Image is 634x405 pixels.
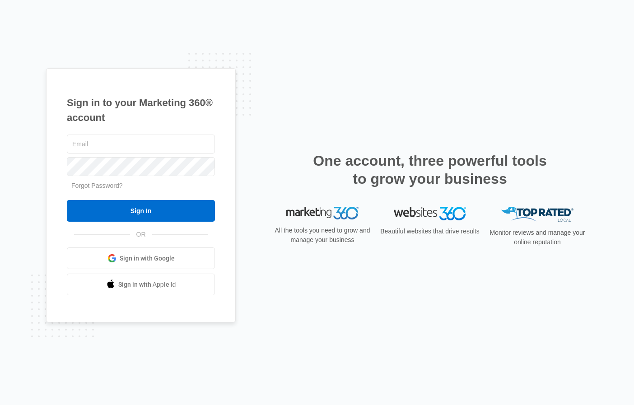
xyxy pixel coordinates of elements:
img: Top Rated Local [501,207,573,222]
img: Marketing 360 [286,207,359,219]
span: OR [130,230,152,239]
h1: Sign in to your Marketing 360® account [67,95,215,125]
p: All the tools you need to grow and manage your business [272,226,373,245]
a: Forgot Password? [71,182,123,189]
input: Email [67,135,215,154]
span: Sign in with Google [120,254,175,263]
a: Sign in with Google [67,247,215,269]
span: Sign in with Apple Id [118,280,176,289]
p: Monitor reviews and manage your online reputation [487,228,588,247]
input: Sign In [67,200,215,222]
img: Websites 360 [394,207,466,220]
h2: One account, three powerful tools to grow your business [310,152,550,188]
a: Sign in with Apple Id [67,274,215,295]
p: Beautiful websites that drive results [379,227,480,236]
